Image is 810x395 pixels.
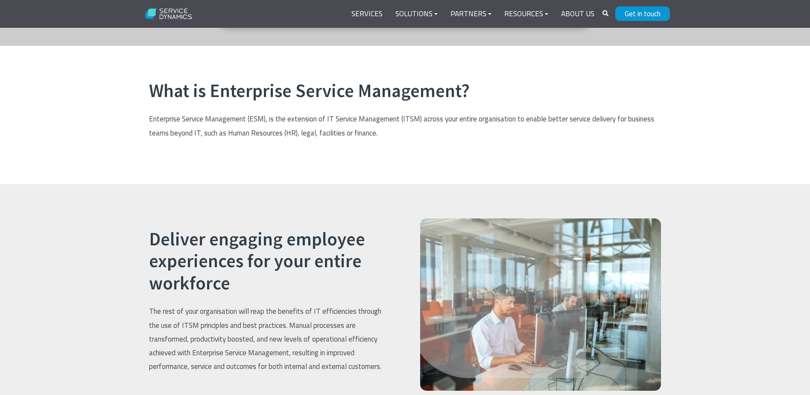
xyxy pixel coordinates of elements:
[389,4,444,24] a: Solutions
[345,4,389,24] a: Services
[149,228,390,295] h2: Deliver engaging employee experiences for your entire workforce
[149,112,661,140] p: Enterprise Service Management (ESM), is the extension of IT Service Management (ITSM) across your...
[420,218,661,391] img: Endpoint
[149,80,661,102] h2: What is Enterprise Service Management?
[140,3,197,25] img: Service Dynamics Logo - White
[498,4,555,24] a: Resources
[444,4,498,24] a: Partners
[615,6,670,21] a: Get in touch
[149,304,390,373] p: The rest of your organisation will reap the benefits of IT efficiencies through the use of ITSM p...
[345,4,601,24] div: Navigation Menu
[555,4,601,24] a: About Us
